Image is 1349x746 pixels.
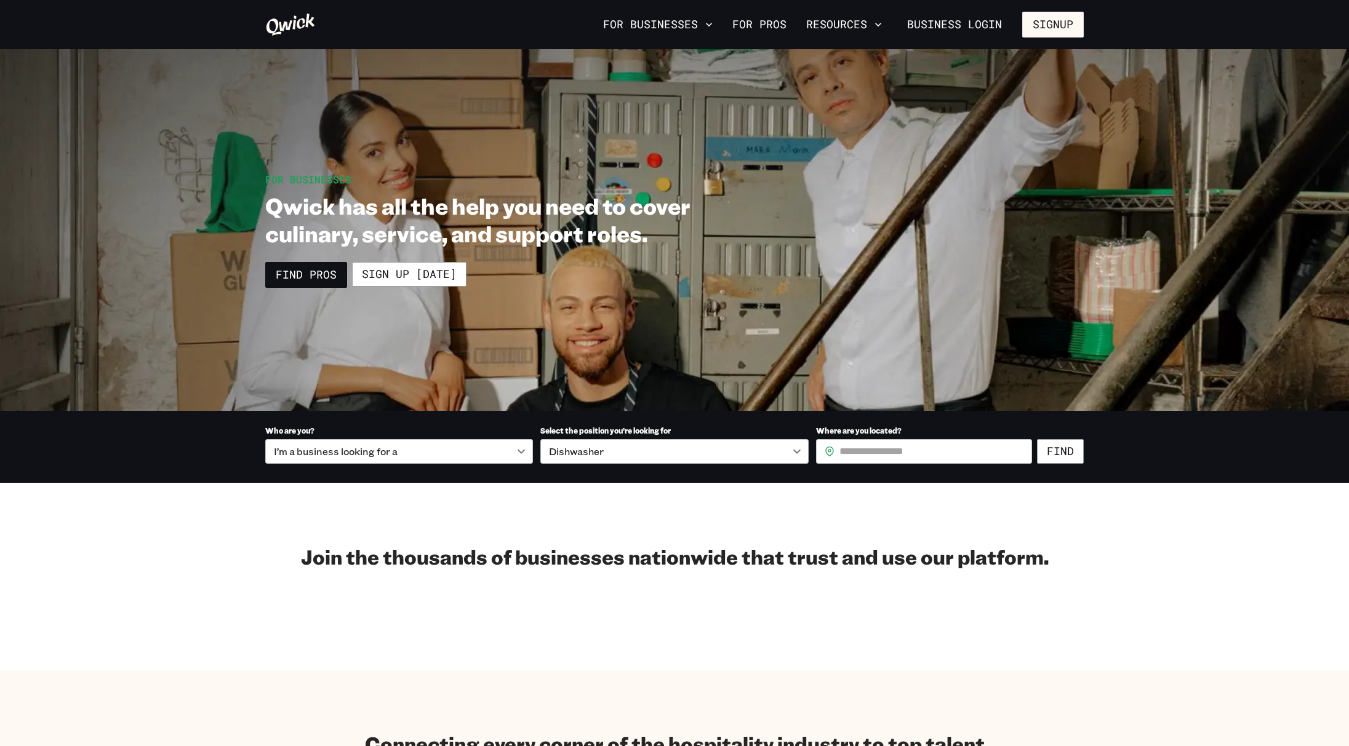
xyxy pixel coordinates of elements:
h1: Qwick has all the help you need to cover culinary, service, and support roles. [265,192,756,247]
button: Find [1037,439,1084,464]
button: Resources [801,14,887,35]
span: Where are you located? [816,426,902,435]
a: Business Login [897,12,1012,38]
a: Find Pros [265,262,347,288]
button: For Businesses [598,14,718,35]
button: Signup [1022,12,1084,38]
span: For Businesses [265,173,351,186]
a: For Pros [727,14,791,35]
a: Sign up [DATE] [352,262,466,287]
div: I’m a business looking for a [265,439,533,464]
span: Who are you? [265,426,314,435]
span: Select the position you’re looking for [540,426,671,435]
h2: Join the thousands of businesses nationwide that trust and use our platform. [265,544,1084,569]
div: Dishwasher [540,439,808,464]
